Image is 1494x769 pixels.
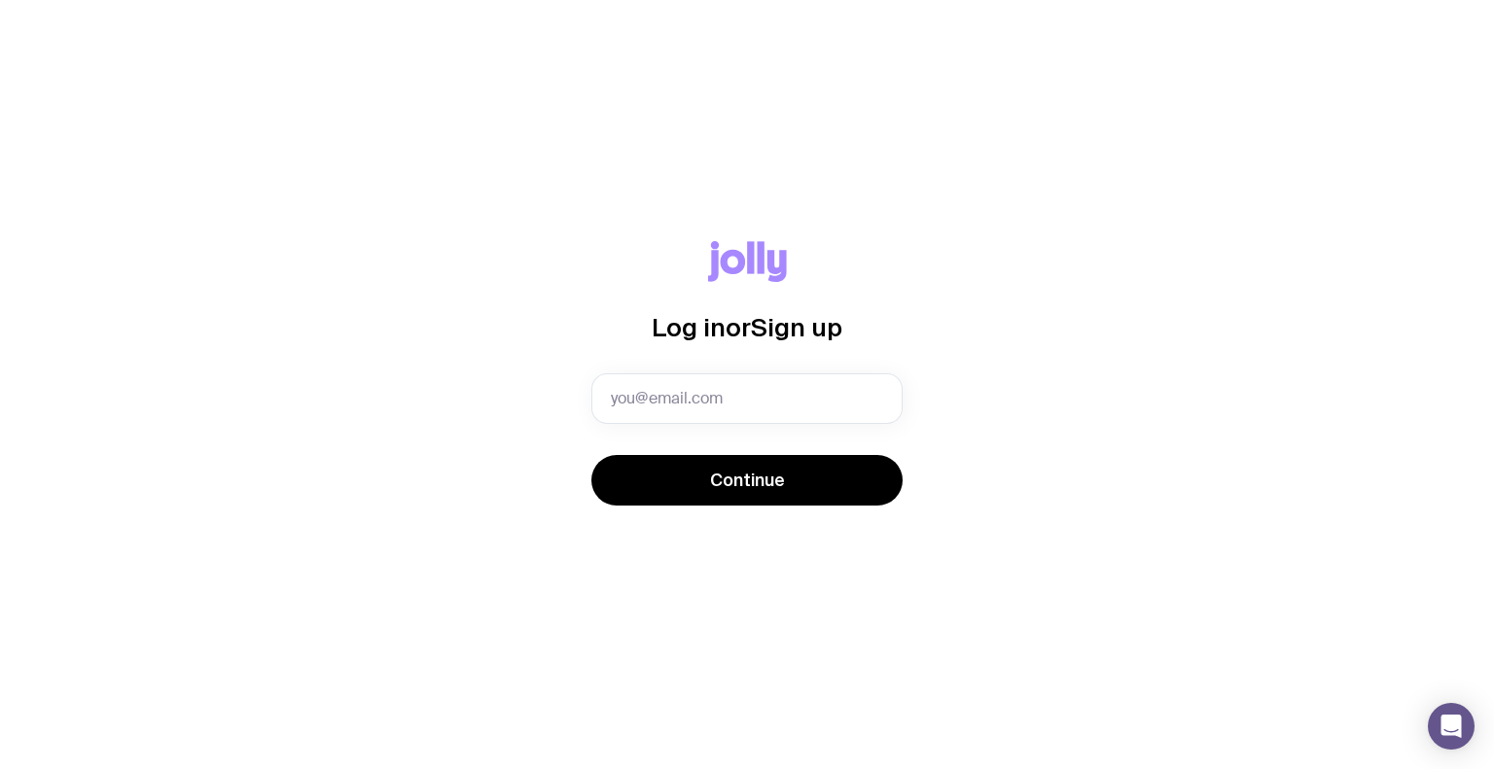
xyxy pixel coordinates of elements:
[726,313,751,341] span: or
[591,373,903,424] input: you@email.com
[710,469,785,492] span: Continue
[1428,703,1475,750] div: Open Intercom Messenger
[751,313,842,341] span: Sign up
[591,455,903,506] button: Continue
[652,313,726,341] span: Log in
